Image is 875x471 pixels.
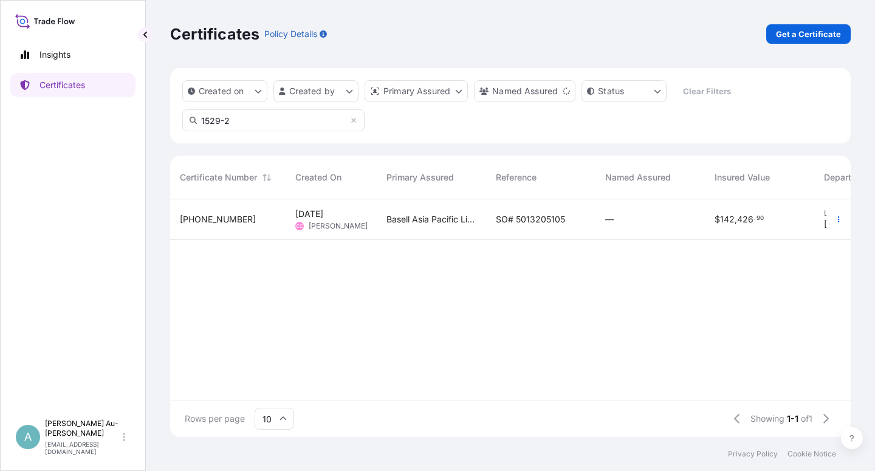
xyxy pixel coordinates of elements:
[386,213,476,225] span: Basell Asia Pacific Limited
[801,413,812,425] span: of 1
[492,85,558,97] p: Named Assured
[24,431,32,443] span: A
[582,80,667,102] button: certificateStatus Filter options
[750,413,784,425] span: Showing
[182,80,267,102] button: createdOn Filter options
[185,413,245,425] span: Rows per page
[754,216,756,221] span: .
[383,85,450,97] p: Primary Assured
[289,85,335,97] p: Created by
[10,73,136,97] a: Certificates
[365,80,468,102] button: distributor Filter options
[295,208,323,220] span: [DATE]
[180,213,256,225] span: [PHONE_NUMBER]
[776,28,841,40] p: Get a Certificate
[605,213,614,225] span: —
[598,85,624,97] p: Status
[683,85,731,97] p: Clear Filters
[496,171,537,184] span: Reference
[39,49,70,61] p: Insights
[180,171,257,184] span: Certificate Number
[264,28,317,40] p: Policy Details
[45,419,120,438] p: [PERSON_NAME] Au-[PERSON_NAME]
[757,216,764,221] span: 90
[496,213,565,225] span: SO# 5013205105
[824,218,852,230] span: [DATE]
[787,413,798,425] span: 1-1
[170,24,259,44] p: Certificates
[824,171,864,184] span: Departure
[199,85,244,97] p: Created on
[735,215,737,224] span: ,
[182,109,365,131] input: Search Certificate or Reference...
[728,449,778,459] a: Privacy Policy
[715,171,770,184] span: Insured Value
[737,215,753,224] span: 426
[259,170,274,185] button: Sort
[273,80,359,102] button: createdBy Filter options
[474,80,575,102] button: cargoOwner Filter options
[720,215,735,224] span: 142
[296,220,303,232] span: CC
[10,43,136,67] a: Insights
[787,449,836,459] a: Cookie Notice
[715,215,720,224] span: $
[386,171,454,184] span: Primary Assured
[605,171,671,184] span: Named Assured
[309,221,368,231] span: [PERSON_NAME]
[673,81,741,101] button: Clear Filters
[39,79,85,91] p: Certificates
[295,171,341,184] span: Created On
[766,24,851,44] a: Get a Certificate
[45,441,120,455] p: [EMAIL_ADDRESS][DOMAIN_NAME]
